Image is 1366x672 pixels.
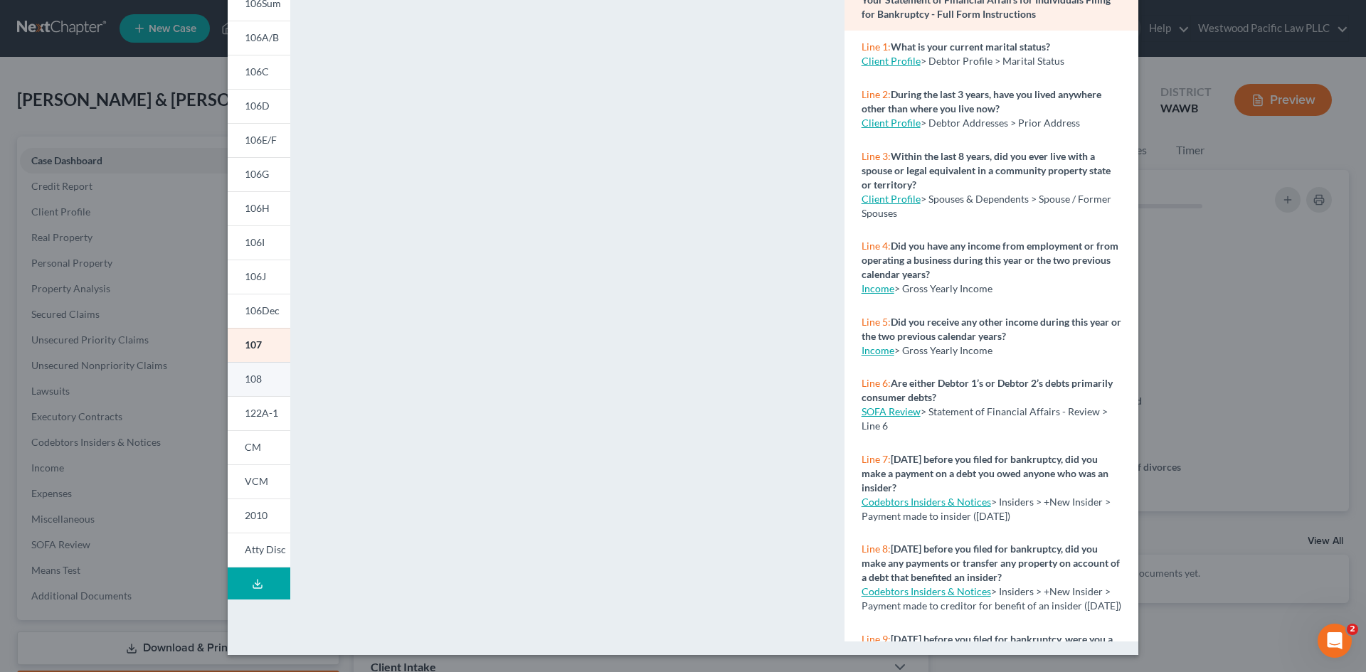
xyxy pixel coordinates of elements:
[228,498,290,533] a: 2010
[862,633,891,645] span: Line 9:
[862,543,1120,583] strong: [DATE] before you filed for bankruptcy, did you make any payments or transfer any property on acc...
[862,496,991,508] a: Codebtors Insiders & Notices
[228,123,290,157] a: 106E/F
[245,31,279,43] span: 106A/B
[862,117,921,129] a: Client Profile
[245,270,266,282] span: 106J
[245,509,268,521] span: 2010
[228,55,290,89] a: 106C
[245,338,262,351] span: 107
[228,328,290,362] a: 107
[245,543,286,555] span: Atty Disc
[862,88,891,100] span: Line 2:
[862,377,1113,403] strong: Are either Debtor 1’s or Debtor 2’s debts primarily consumer debts?
[862,88,1101,114] strong: During the last 3 years, have you lived anywhere other than where you live now?
[245,236,265,248] span: 106I
[245,304,280,316] span: 106Dec
[228,157,290,191] a: 106G
[245,134,277,146] span: 106E/F
[862,585,991,597] a: Codebtors Insiders & Notices
[894,282,992,294] span: > Gross Yearly Income
[228,191,290,225] a: 106H
[862,453,1108,494] strong: [DATE] before you filed for bankruptcy, did you make a payment on a debt you owed anyone who was ...
[862,240,1118,280] strong: Did you have any income from employment or from operating a business during this year or the two ...
[862,193,1111,219] span: > Spouses & Dependents > Spouse / Former Spouses
[245,168,269,180] span: 106G
[228,430,290,464] a: CM
[862,377,891,389] span: Line 6:
[245,441,261,453] span: CM
[228,464,290,498] a: VCM
[862,405,921,417] a: SOFA Review
[228,362,290,396] a: 108
[862,193,921,205] a: Client Profile
[862,240,891,252] span: Line 4:
[862,41,891,53] span: Line 1:
[862,150,891,162] span: Line 3:
[245,65,269,78] span: 106C
[891,41,1050,53] strong: What is your current marital status?
[862,453,891,465] span: Line 7:
[862,585,1121,612] span: > Insiders > +New Insider > Payment made to creditor for benefit of an insider ([DATE])
[1347,624,1358,635] span: 2
[862,405,1108,432] span: > Statement of Financial Affairs - Review > Line 6
[245,100,270,112] span: 106D
[862,55,921,67] a: Client Profile
[862,316,891,328] span: Line 5:
[245,373,262,385] span: 108
[245,475,268,487] span: VCM
[228,533,290,567] a: Atty Disc
[921,117,1080,129] span: > Debtor Addresses > Prior Address
[245,202,270,214] span: 106H
[862,282,894,294] a: Income
[245,407,278,419] span: 122A-1
[228,260,290,294] a: 106J
[921,55,1064,67] span: > Debtor Profile > Marital Status
[862,496,1111,522] span: > Insiders > +New Insider > Payment made to insider ([DATE])
[1318,624,1352,658] iframe: Intercom live chat
[862,316,1121,342] strong: Did you receive any other income during this year or the two previous calendar years?
[228,294,290,328] a: 106Dec
[862,150,1111,191] strong: Within the last 8 years, did you ever live with a spouse or legal equivalent in a community prope...
[228,21,290,55] a: 106A/B
[228,396,290,430] a: 122A-1
[228,89,290,123] a: 106D
[862,543,891,555] span: Line 8:
[894,344,992,356] span: > Gross Yearly Income
[228,225,290,260] a: 106I
[862,344,894,356] a: Income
